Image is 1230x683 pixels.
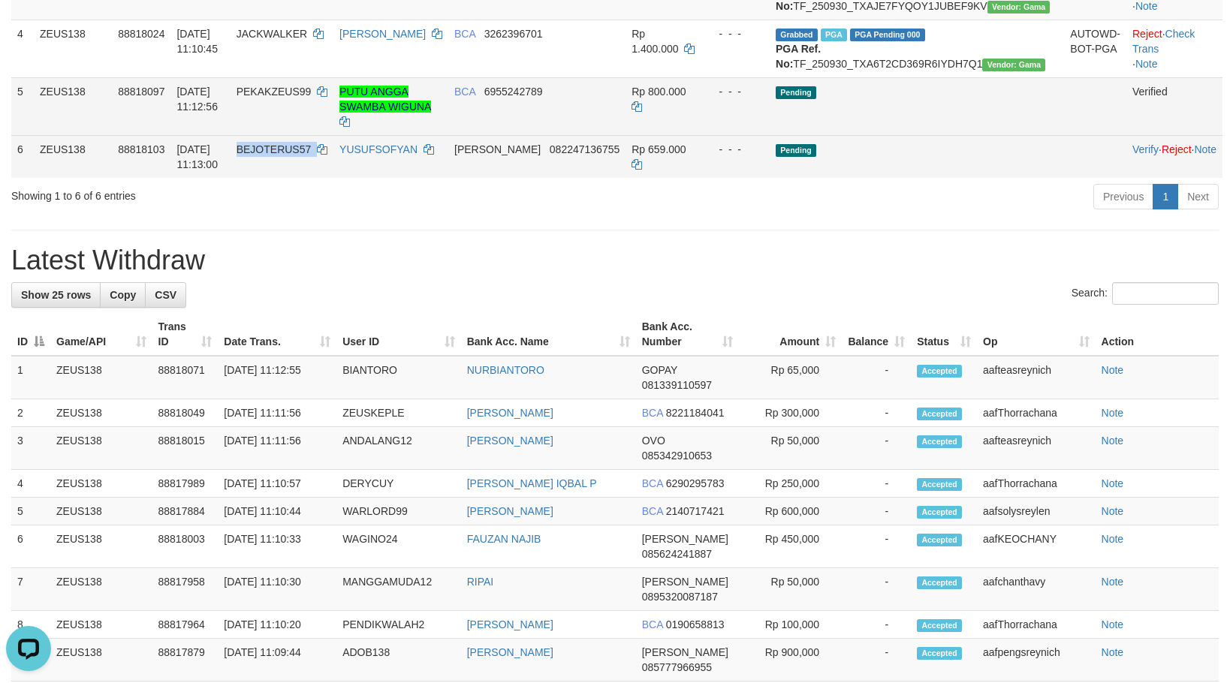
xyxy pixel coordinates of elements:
span: [PERSON_NAME] [642,646,728,658]
a: Note [1102,505,1124,517]
td: 88818015 [152,427,219,470]
td: 6 [11,525,50,568]
span: [PERSON_NAME] [454,143,541,155]
span: 88818024 [118,28,164,40]
td: ZEUS138 [50,639,152,681]
a: [PERSON_NAME] [339,28,426,40]
td: Rp 50,000 [739,427,843,470]
td: Rp 900,000 [739,639,843,681]
a: PUTU ANGGA SWAMBA WIGUNA [339,86,431,113]
td: - [842,470,911,498]
td: - [842,639,911,681]
span: [DATE] 11:12:56 [176,86,218,113]
a: Note [1102,576,1124,588]
td: aafThorrachana [977,611,1096,639]
span: Copy 081339110597 to clipboard [642,379,712,391]
h1: Latest Withdraw [11,245,1219,275]
td: · · [1126,135,1222,178]
td: [DATE] 11:10:20 [218,611,336,639]
label: Search: [1072,282,1219,305]
th: Action [1096,313,1219,356]
td: 88818003 [152,525,219,568]
td: Rp 65,000 [739,356,843,399]
span: [PERSON_NAME] [642,576,728,588]
span: BCA [642,477,663,489]
td: WAGINO24 [336,525,461,568]
td: 1 [11,356,50,399]
span: 88818097 [118,86,164,98]
button: Open LiveChat chat widget [6,6,51,51]
span: BCA [642,505,663,517]
span: 88818103 [118,143,164,155]
span: Copy [110,289,136,301]
td: 88817964 [152,611,219,639]
th: ID: activate to sort column descending [11,313,50,356]
span: Accepted [917,408,962,420]
td: ADOB138 [336,639,461,681]
span: Accepted [917,506,962,519]
span: Marked by aafsolysreylen [821,29,847,41]
td: Verified [1126,77,1222,135]
a: Note [1194,143,1216,155]
span: Accepted [917,576,962,589]
td: aafchanthavy [977,568,1096,611]
a: Show 25 rows [11,282,101,308]
td: [DATE] 11:11:56 [218,427,336,470]
span: Rp 1.400.000 [632,28,678,55]
span: Pending [776,144,816,157]
td: aafpengsreynich [977,639,1096,681]
td: ZEUS138 [50,498,152,525]
a: [PERSON_NAME] [467,505,553,517]
a: [PERSON_NAME] [467,618,553,630]
span: PEKAKZEUS99 [237,86,312,98]
td: ZEUS138 [34,135,112,178]
a: Note [1102,533,1124,545]
td: [DATE] 11:10:30 [218,568,336,611]
td: Rp 100,000 [739,611,843,639]
input: Search: [1112,282,1219,305]
td: 4 [11,470,50,498]
a: YUSUFSOFYAN [339,143,418,155]
span: OVO [642,435,665,447]
td: TF_250930_TXA6T2CD369R6IYDH7Q1 [770,20,1064,77]
span: Copy 3262396701 to clipboard [484,28,543,40]
b: PGA Ref. No: [776,43,821,70]
td: ZEUS138 [50,427,152,470]
span: Copy 6290295783 to clipboard [666,477,725,489]
td: PENDIKWALAH2 [336,611,461,639]
td: aafteasreynich [977,356,1096,399]
th: Op: activate to sort column ascending [977,313,1096,356]
td: ZEUS138 [50,611,152,639]
span: Accepted [917,435,962,448]
td: 5 [11,498,50,525]
th: Balance: activate to sort column ascending [842,313,911,356]
td: - [842,498,911,525]
td: aafKEOCHANY [977,525,1096,568]
a: Note [1102,618,1124,630]
a: Copy [100,282,146,308]
th: Status: activate to sort column ascending [911,313,977,356]
span: Accepted [917,478,962,491]
th: Bank Acc. Name: activate to sort column ascending [461,313,636,356]
td: ZEUS138 [50,525,152,568]
span: BCA [642,618,663,630]
td: BIANTORO [336,356,461,399]
span: Vendor URL: https://trx31.1velocity.biz [987,1,1051,14]
td: 3 [11,427,50,470]
td: 5 [11,77,34,135]
td: aafThorrachana [977,470,1096,498]
span: Accepted [917,619,962,632]
span: [DATE] 11:13:00 [176,143,218,170]
th: User ID: activate to sort column ascending [336,313,461,356]
span: [PERSON_NAME] [642,533,728,545]
span: BCA [642,407,663,419]
td: [DATE] 11:11:56 [218,399,336,427]
div: - - - [707,26,764,41]
td: - [842,611,911,639]
span: PGA Pending [850,29,925,41]
td: - [842,568,911,611]
th: Bank Acc. Number: activate to sort column ascending [636,313,739,356]
td: ZEUS138 [50,470,152,498]
a: NURBIANTORO [467,364,544,376]
a: Note [1102,407,1124,419]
